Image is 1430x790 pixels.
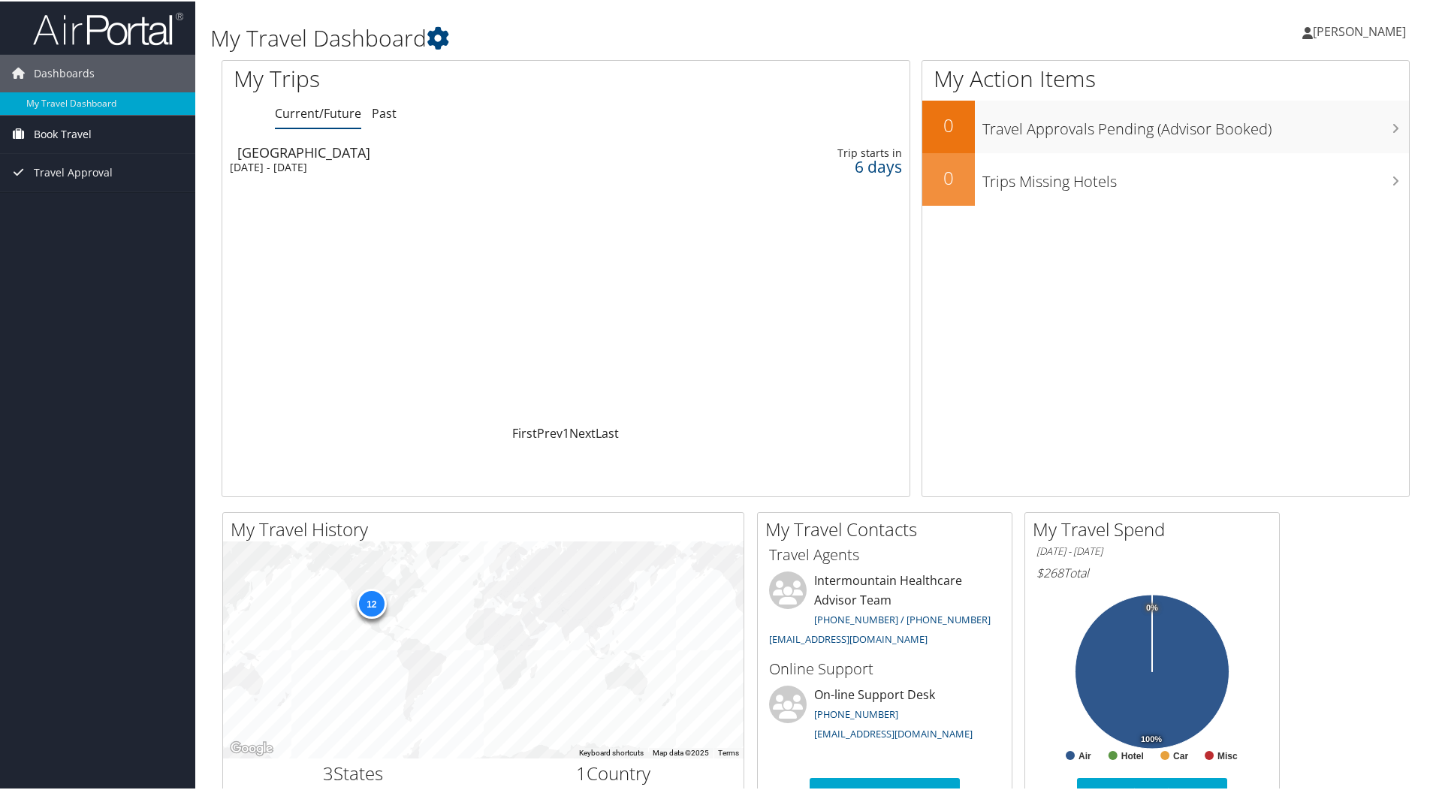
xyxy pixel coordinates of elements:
span: $268 [1036,563,1063,580]
a: [EMAIL_ADDRESS][DOMAIN_NAME] [814,725,973,739]
a: First [512,424,537,440]
a: [PHONE_NUMBER] / [PHONE_NUMBER] [814,611,991,625]
a: Last [596,424,619,440]
span: 3 [323,759,333,784]
h3: Travel Agents [769,543,1000,564]
h2: My Travel History [231,515,744,541]
a: [EMAIL_ADDRESS][DOMAIN_NAME] [769,631,928,644]
div: 6 days [742,158,901,172]
a: Past [372,104,397,120]
a: 0Travel Approvals Pending (Advisor Booked) [922,99,1409,152]
a: 0Trips Missing Hotels [922,152,1409,204]
a: Next [569,424,596,440]
div: [DATE] - [DATE] [230,159,645,173]
h2: States [234,759,472,785]
text: Air [1079,749,1091,760]
li: On-line Support Desk [762,684,1008,746]
text: Car [1173,749,1188,760]
h3: Trips Missing Hotels [982,162,1409,191]
a: Open this area in Google Maps (opens a new window) [227,737,276,757]
h1: My Action Items [922,62,1409,93]
span: Book Travel [34,114,92,152]
button: Keyboard shortcuts [579,746,644,757]
span: 1 [576,759,587,784]
div: [GEOGRAPHIC_DATA] [237,144,653,158]
text: Misc [1217,749,1238,760]
h6: [DATE] - [DATE] [1036,543,1268,557]
a: [PHONE_NUMBER] [814,706,898,719]
h3: Online Support [769,657,1000,678]
a: Prev [537,424,563,440]
h2: 0 [922,164,975,189]
a: 1 [563,424,569,440]
tspan: 100% [1141,734,1162,743]
h1: My Travel Dashboard [210,21,1018,53]
a: [PERSON_NAME] [1302,8,1421,53]
span: Map data ©2025 [653,747,709,755]
h2: Country [495,759,733,785]
span: Travel Approval [34,152,113,190]
a: Terms (opens in new tab) [718,747,739,755]
h6: Total [1036,563,1268,580]
div: Trip starts in [742,145,901,158]
h3: Travel Approvals Pending (Advisor Booked) [982,110,1409,138]
li: Intermountain Healthcare Advisor Team [762,570,1008,650]
h2: 0 [922,111,975,137]
a: Current/Future [275,104,361,120]
span: Dashboards [34,53,95,91]
img: Google [227,737,276,757]
img: airportal-logo.png [33,10,183,45]
text: Hotel [1121,749,1144,760]
h1: My Trips [234,62,612,93]
h2: My Travel Contacts [765,515,1012,541]
span: [PERSON_NAME] [1313,22,1406,38]
tspan: 0% [1146,602,1158,611]
div: 12 [356,587,386,617]
h2: My Travel Spend [1033,515,1279,541]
